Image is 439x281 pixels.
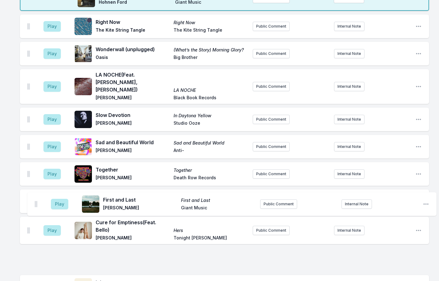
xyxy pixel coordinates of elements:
[174,120,248,127] span: Studio Ooze
[415,144,422,150] button: Open playlist item options
[96,71,170,93] span: LA NOCHE (Feat. [PERSON_NAME], [PERSON_NAME])
[253,226,290,235] button: Public Comment
[174,20,248,26] span: Right Now
[75,18,92,35] img: Right Now
[96,54,170,62] span: Oasis
[96,235,170,242] span: [PERSON_NAME]
[43,196,61,207] button: Play
[253,82,290,91] button: Public Comment
[43,114,61,125] button: Play
[415,23,422,29] button: Open playlist item options
[174,175,248,182] span: Death Row Records
[253,49,290,58] button: Public Comment
[75,78,92,95] img: LA NOCHE
[75,111,92,128] img: In Daytona Yellow
[415,83,422,90] button: Open playlist item options
[334,226,364,235] button: Internal Note
[253,169,290,179] button: Public Comment
[75,193,92,210] img: Never Gunna Give You Up
[174,47,248,53] span: (What’s the Story) Morning Glory?
[43,169,61,179] button: Play
[253,115,290,124] button: Public Comment
[415,171,422,177] button: Open playlist item options
[96,120,170,127] span: [PERSON_NAME]
[43,81,61,92] button: Play
[96,193,170,201] span: Never Gunna Give You Up
[334,22,364,31] button: Internal Note
[253,197,290,206] button: Public Comment
[334,82,364,91] button: Internal Note
[96,139,170,146] span: Sad and Beautiful World
[43,225,61,236] button: Play
[75,45,92,62] img: (What’s the Story) Morning Glory?
[415,198,422,204] button: Open playlist item options
[174,140,248,146] span: Sad and Beautiful World
[75,165,92,183] img: Together
[174,235,248,242] span: Tonight [PERSON_NAME]
[43,21,61,32] button: Play
[334,169,364,179] button: Internal Note
[253,142,290,151] button: Public Comment
[174,227,248,234] span: Hers
[75,222,92,239] img: Hers
[415,116,422,123] button: Open playlist item options
[96,46,170,53] span: Wonderwall (unplugged)
[174,202,248,209] span: Republic Records
[253,22,290,31] button: Public Comment
[96,219,170,234] span: Cure for Emptiness (Feat. Bello)
[174,167,248,173] span: Together
[415,227,422,234] button: Open playlist item options
[174,194,248,201] span: Never Gunna Give You Up
[96,147,170,155] span: [PERSON_NAME]
[75,138,92,155] img: Sad and Beautiful World
[415,51,422,57] button: Open playlist item options
[334,197,364,206] button: Internal Note
[334,142,364,151] button: Internal Note
[174,113,248,119] span: In Daytona Yellow
[174,87,248,93] span: LA NOCHE
[96,111,170,119] span: Slow Devotion
[43,141,61,152] button: Play
[334,115,364,124] button: Internal Note
[96,202,170,209] span: Sekou
[174,95,248,102] span: Black Book Records
[96,166,170,173] span: Together
[96,175,170,182] span: [PERSON_NAME]
[43,48,61,59] button: Play
[96,18,170,26] span: Right Now
[96,95,170,102] span: [PERSON_NAME]
[174,54,248,62] span: Big Brother
[174,27,248,34] span: The Kite String Tangle
[334,49,364,58] button: Internal Note
[174,147,248,155] span: Anti‐
[96,27,170,34] span: The Kite String Tangle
